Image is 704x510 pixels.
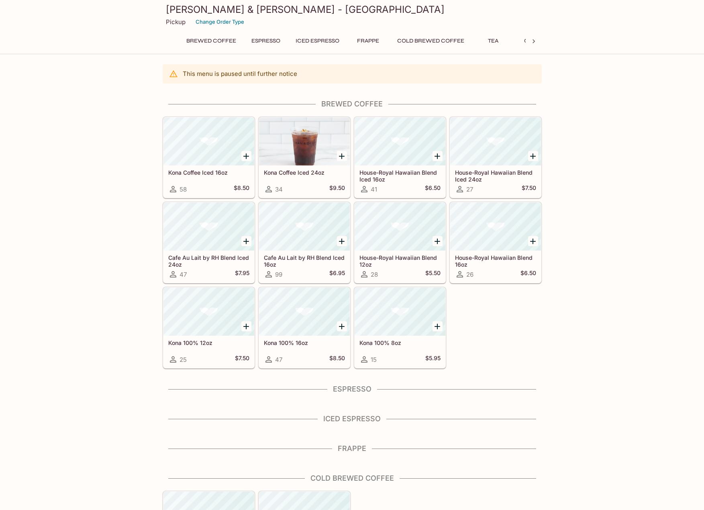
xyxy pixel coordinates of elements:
[163,385,542,394] h4: Espresso
[337,321,347,331] button: Add Kona 100% 16oz
[264,254,345,267] h5: Cafe Au Lait by RH Blend Iced 16oz
[350,35,386,47] button: Frappe
[337,151,347,161] button: Add Kona Coffee Iced 24oz
[241,151,251,161] button: Add Kona Coffee Iced 16oz
[355,117,445,165] div: House-Royal Hawaiian Blend Iced 16oz
[450,117,541,165] div: House-Royal Hawaiian Blend Iced 24oz
[241,321,251,331] button: Add Kona 100% 12oz
[466,186,473,193] span: 27
[163,287,255,368] a: Kona 100% 12oz25$7.50
[466,271,473,278] span: 26
[247,35,285,47] button: Espresso
[259,288,350,336] div: Kona 100% 16oz
[291,35,344,47] button: Iced Espresso
[275,356,282,363] span: 47
[163,414,542,423] h4: Iced Espresso
[163,444,542,453] h4: Frappe
[163,288,254,336] div: Kona 100% 12oz
[329,355,345,364] h5: $8.50
[329,269,345,279] h5: $6.95
[182,35,241,47] button: Brewed Coffee
[275,271,282,278] span: 99
[425,184,441,194] h5: $6.50
[259,202,350,251] div: Cafe Au Lait by RH Blend Iced 16oz
[163,117,255,198] a: Kona Coffee Iced 16oz58$8.50
[354,202,446,283] a: House-Royal Hawaiian Blend 12oz28$5.50
[433,151,443,161] button: Add House-Royal Hawaiian Blend Iced 16oz
[450,202,541,251] div: House-Royal Hawaiian Blend 16oz
[425,269,441,279] h5: $5.50
[354,287,446,368] a: Kona 100% 8oz15$5.95
[455,169,536,182] h5: House-Royal Hawaiian Blend Iced 24oz
[337,236,347,246] button: Add Cafe Au Lait by RH Blend Iced 16oz
[425,355,441,364] h5: $5.95
[163,202,254,251] div: Cafe Au Lait by RH Blend Iced 24oz
[234,184,249,194] h5: $8.50
[433,321,443,331] button: Add Kona 100% 8oz
[166,3,539,16] h3: [PERSON_NAME] & [PERSON_NAME] - [GEOGRAPHIC_DATA]
[168,339,249,346] h5: Kona 100% 12oz
[359,254,441,267] h5: House-Royal Hawaiian Blend 12oz
[433,236,443,246] button: Add House-Royal Hawaiian Blend 12oz
[241,236,251,246] button: Add Cafe Au Lait by RH Blend Iced 24oz
[168,254,249,267] h5: Cafe Au Lait by RH Blend Iced 24oz
[180,186,187,193] span: 58
[371,271,378,278] span: 28
[166,18,186,26] p: Pickup
[329,184,345,194] h5: $9.50
[259,117,350,165] div: Kona Coffee Iced 24oz
[259,117,350,198] a: Kona Coffee Iced 24oz34$9.50
[235,355,249,364] h5: $7.50
[450,117,541,198] a: House-Royal Hawaiian Blend Iced 24oz27$7.50
[192,16,248,28] button: Change Order Type
[180,356,187,363] span: 25
[259,202,350,283] a: Cafe Au Lait by RH Blend Iced 16oz99$6.95
[264,339,345,346] h5: Kona 100% 16oz
[371,356,377,363] span: 15
[475,35,511,47] button: Tea
[359,169,441,182] h5: House-Royal Hawaiian Blend Iced 16oz
[235,269,249,279] h5: $7.95
[163,117,254,165] div: Kona Coffee Iced 16oz
[180,271,187,278] span: 47
[520,269,536,279] h5: $6.50
[528,151,538,161] button: Add House-Royal Hawaiian Blend Iced 24oz
[163,100,542,108] h4: Brewed Coffee
[522,184,536,194] h5: $7.50
[393,35,469,47] button: Cold Brewed Coffee
[359,339,441,346] h5: Kona 100% 8oz
[354,117,446,198] a: House-Royal Hawaiian Blend Iced 16oz41$6.50
[264,169,345,176] h5: Kona Coffee Iced 24oz
[355,202,445,251] div: House-Royal Hawaiian Blend 12oz
[450,202,541,283] a: House-Royal Hawaiian Blend 16oz26$6.50
[455,254,536,267] h5: House-Royal Hawaiian Blend 16oz
[275,186,283,193] span: 34
[163,474,542,483] h4: Cold Brewed Coffee
[528,236,538,246] button: Add House-Royal Hawaiian Blend 16oz
[518,35,554,47] button: Others
[183,70,297,78] p: This menu is paused until further notice
[371,186,377,193] span: 41
[355,288,445,336] div: Kona 100% 8oz
[163,202,255,283] a: Cafe Au Lait by RH Blend Iced 24oz47$7.95
[168,169,249,176] h5: Kona Coffee Iced 16oz
[259,287,350,368] a: Kona 100% 16oz47$8.50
